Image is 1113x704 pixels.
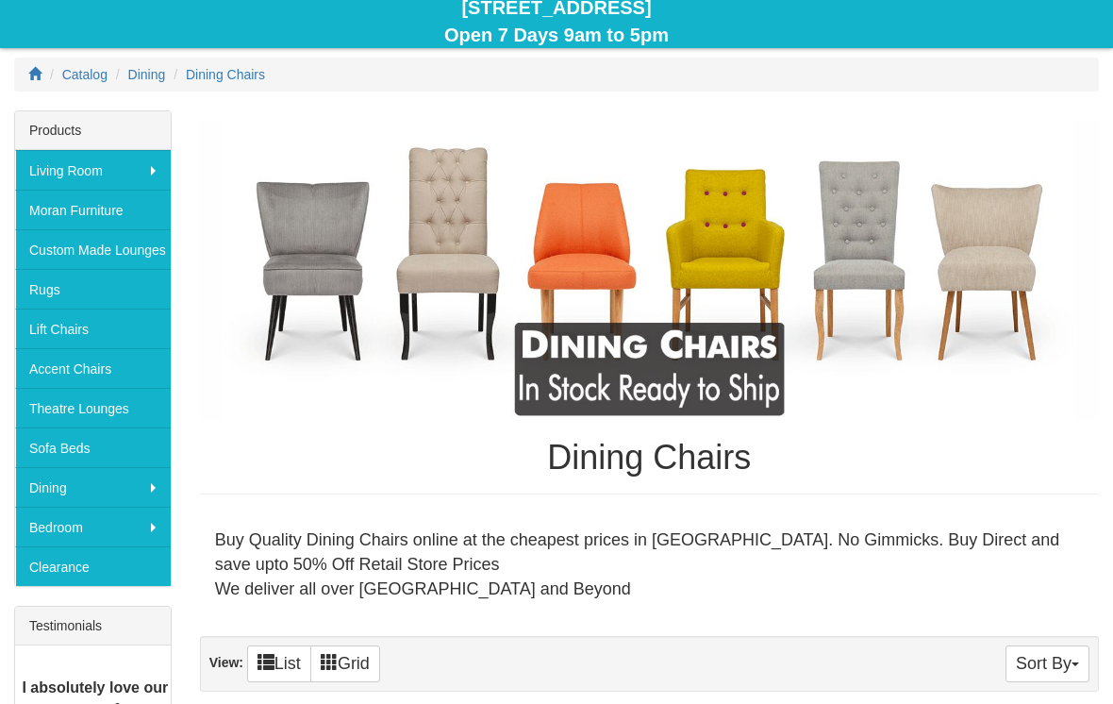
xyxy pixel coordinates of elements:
[209,655,243,670] strong: View:
[15,269,171,309] a: Rugs
[15,546,171,586] a: Clearance
[128,67,166,82] a: Dining
[186,67,265,82] a: Dining Chairs
[200,120,1099,420] img: Dining Chairs
[15,348,171,388] a: Accent Chairs
[15,607,171,645] div: Testimonials
[310,645,380,682] a: Grid
[15,190,171,229] a: Moran Furniture
[15,427,171,467] a: Sofa Beds
[15,507,171,546] a: Bedroom
[62,67,108,82] a: Catalog
[247,645,311,682] a: List
[15,467,171,507] a: Dining
[15,229,171,269] a: Custom Made Lounges
[15,111,171,150] div: Products
[200,439,1099,477] h1: Dining Chairs
[15,150,171,190] a: Living Room
[15,309,171,348] a: Lift Chairs
[1005,645,1089,682] button: Sort By
[200,513,1099,616] div: Buy Quality Dining Chairs online at the cheapest prices in [GEOGRAPHIC_DATA]. No Gimmicks. Buy Di...
[15,388,171,427] a: Theatre Lounges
